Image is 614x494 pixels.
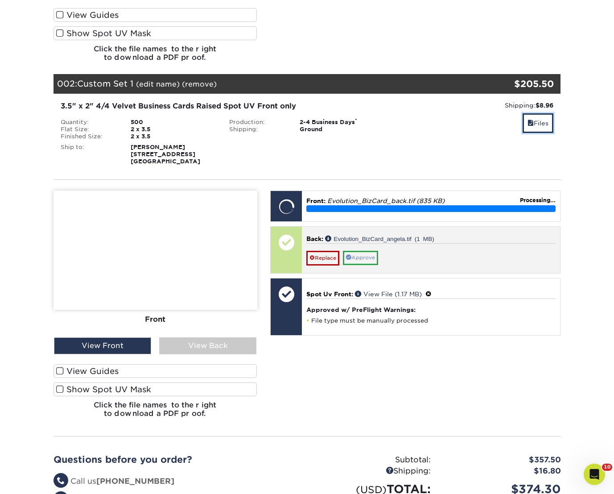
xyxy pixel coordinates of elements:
[293,126,391,133] div: Ground
[307,454,437,466] div: Subtotal:
[307,465,437,477] div: Shipping:
[54,364,257,378] label: View Guides
[223,126,293,133] div: Shipping:
[131,144,200,165] strong: [PERSON_NAME] [STREET_ADDRESS] [GEOGRAPHIC_DATA]
[54,119,124,126] div: Quantity:
[54,476,301,487] li: Call us
[54,382,257,396] label: Show Spot UV Mask
[306,291,353,298] span: Spot Uv Front:
[124,126,223,133] div: 2 x 3.5
[306,306,556,313] h4: Approved w/ PreFlight Warnings:
[343,251,378,265] a: Approve
[355,291,422,298] a: View File (1.17 MB)
[327,197,445,204] em: Evolution_BizCard_back.tif (835 KB)
[54,337,151,354] div: View Front
[54,401,257,425] h6: Click the file names to the right to download a PDF proof.
[306,317,556,324] li: File type must be manually processed
[54,144,124,165] div: Ship to:
[306,235,323,242] span: Back:
[124,133,223,140] div: 2 x 3.5
[54,45,257,69] h6: Click the file names to the right to download a PDF proof.
[77,79,133,88] span: Custom Set 1
[54,8,257,22] label: View Guides
[96,477,174,486] strong: [PHONE_NUMBER]
[159,337,256,354] div: View Back
[54,454,301,465] h2: Questions before you order?
[182,80,217,88] a: (remove)
[476,77,554,91] div: $205.50
[136,80,180,88] a: (edit name)
[602,464,612,471] span: 10
[54,26,257,40] label: Show Spot UV Mask
[437,454,568,466] div: $357.50
[293,119,391,126] div: 2-4 Business Days
[54,126,124,133] div: Flat Size:
[54,133,124,140] div: Finished Size:
[584,464,605,485] iframe: Intercom live chat
[437,465,568,477] div: $16.80
[398,101,554,110] div: Shipping:
[527,120,534,127] span: files
[523,113,553,133] a: Files
[325,235,434,241] a: Evolution_BizCard_angela.tif (1 MB)
[306,251,339,265] a: Replace
[124,119,223,126] div: 500
[223,119,293,126] div: Production:
[54,310,257,329] div: Front
[536,102,553,109] strong: $8.96
[306,197,326,204] span: Front:
[54,74,476,94] div: 002:
[61,101,385,112] div: 3.5" x 2" 4/4 Velvet Business Cards Raised Spot UV Front only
